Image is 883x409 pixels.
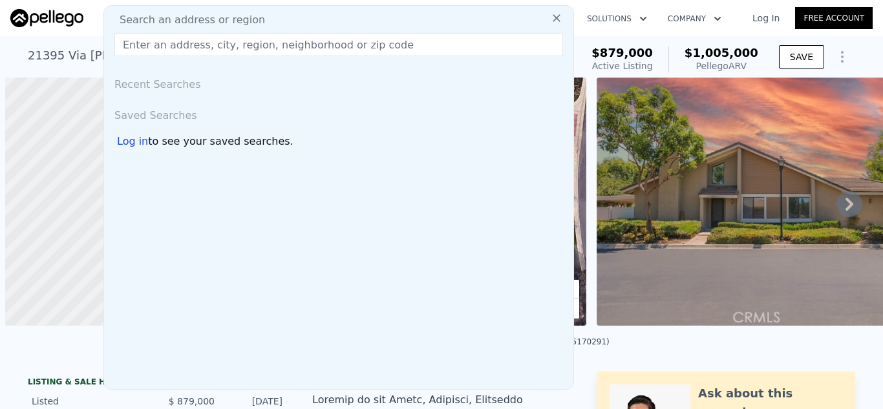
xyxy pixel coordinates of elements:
[169,396,215,406] span: $ 879,000
[591,46,653,59] span: $879,000
[117,134,148,149] div: Log in
[685,46,758,59] span: $1,005,000
[28,377,286,390] div: LISTING & SALE HISTORY
[795,7,873,29] a: Free Account
[657,7,732,30] button: Company
[737,12,795,25] a: Log In
[109,67,568,98] div: Recent Searches
[10,9,83,27] img: Pellego
[225,395,282,408] div: [DATE]
[685,59,758,72] div: Pellego ARV
[577,7,657,30] button: Solutions
[114,33,563,56] input: Enter an address, city, region, neighborhood or zip code
[109,98,568,129] div: Saved Searches
[32,395,147,408] div: Listed
[779,45,824,68] button: SAVE
[28,47,356,65] div: 21395 Via [PERSON_NAME] , [PERSON_NAME] , CA 92887
[148,134,293,149] span: to see your saved searches.
[829,44,855,70] button: Show Options
[592,61,653,71] span: Active Listing
[109,12,265,28] span: Search an address or region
